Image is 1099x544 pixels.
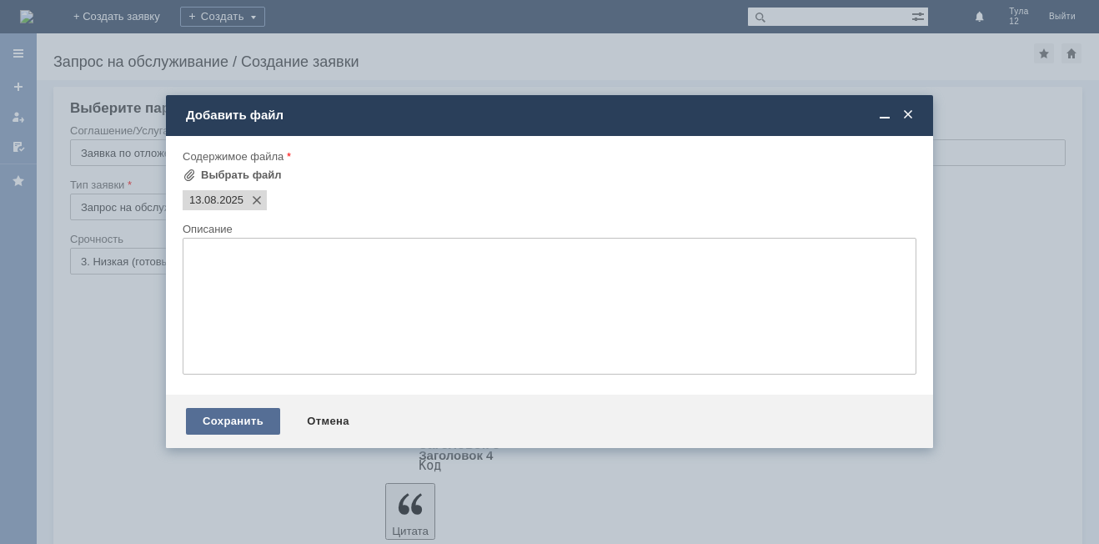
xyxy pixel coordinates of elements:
div: Добавить файл [186,108,916,123]
div: Выбрать файл [201,169,282,182]
span: Свернуть (Ctrl + M) [876,108,893,123]
span: 13.08.2025 [217,194,244,207]
div: Описание [183,224,913,234]
span: 13.08.2025 [189,194,217,207]
span: Закрыть [900,108,916,123]
div: Прошу удалить отложенные чеки за [DATE]. [7,7,243,33]
div: Содержимое файла [183,151,913,162]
